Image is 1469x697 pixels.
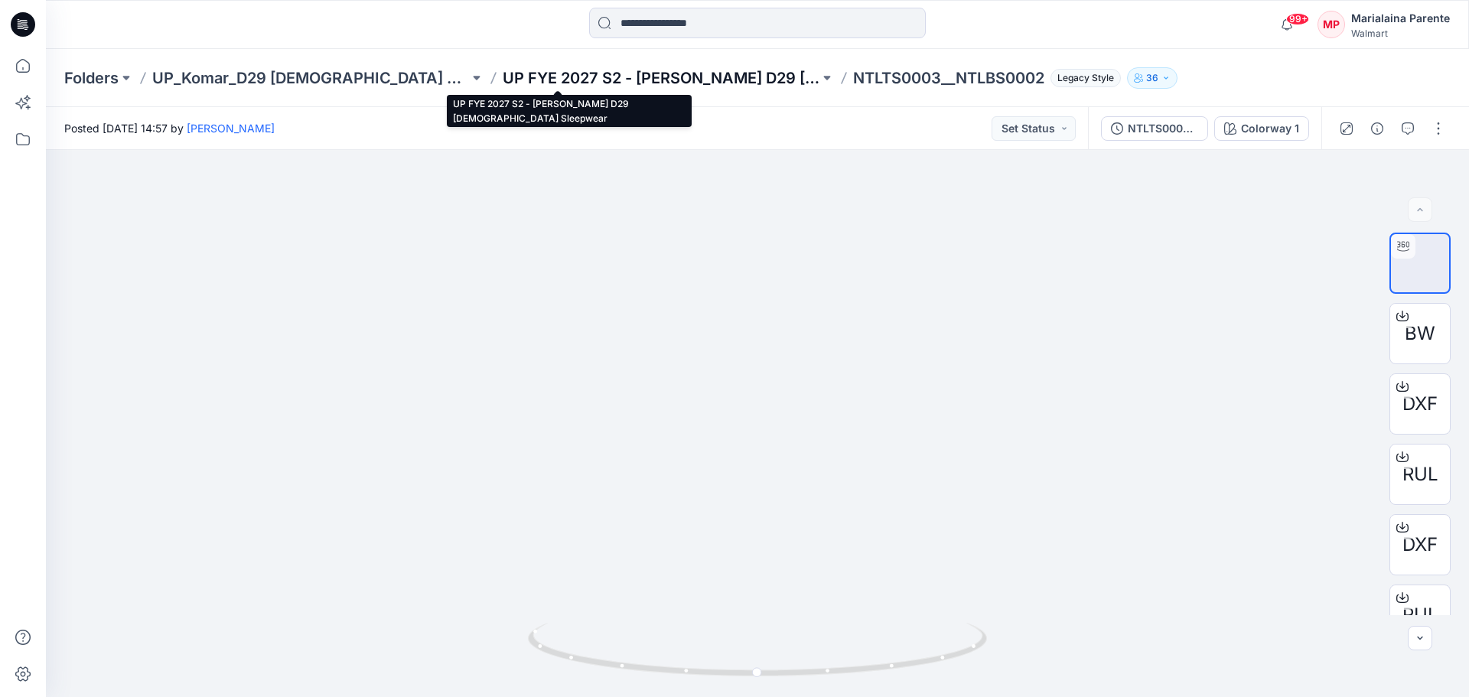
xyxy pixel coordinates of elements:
[187,122,275,135] a: [PERSON_NAME]
[1146,70,1158,86] p: 36
[1402,461,1438,488] span: RUL
[64,120,275,136] span: Posted [DATE] 14:57 by
[503,67,819,89] a: UP FYE 2027 S2 - [PERSON_NAME] D29 [DEMOGRAPHIC_DATA] Sleepwear
[64,67,119,89] a: Folders
[1402,531,1438,559] span: DXF
[1286,13,1309,25] span: 99+
[1050,69,1121,87] span: Legacy Style
[1128,120,1198,137] div: NTLTS0003__NTLBS0002
[152,67,469,89] a: UP_Komar_D29 [DEMOGRAPHIC_DATA] Sleep
[1402,601,1438,629] span: RUL
[1365,116,1389,141] button: Details
[853,67,1044,89] p: NTLTS0003__NTLBS0002
[1402,390,1438,418] span: DXF
[1127,67,1177,89] button: 36
[1044,67,1121,89] button: Legacy Style
[1101,116,1208,141] button: NTLTS0003__NTLBS0002
[1241,120,1299,137] div: Colorway 1
[1318,11,1345,38] div: MP
[1214,116,1309,141] button: Colorway 1
[1351,28,1450,39] div: Walmart
[1405,320,1435,347] span: BW
[1351,9,1450,28] div: Marialaina Parente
